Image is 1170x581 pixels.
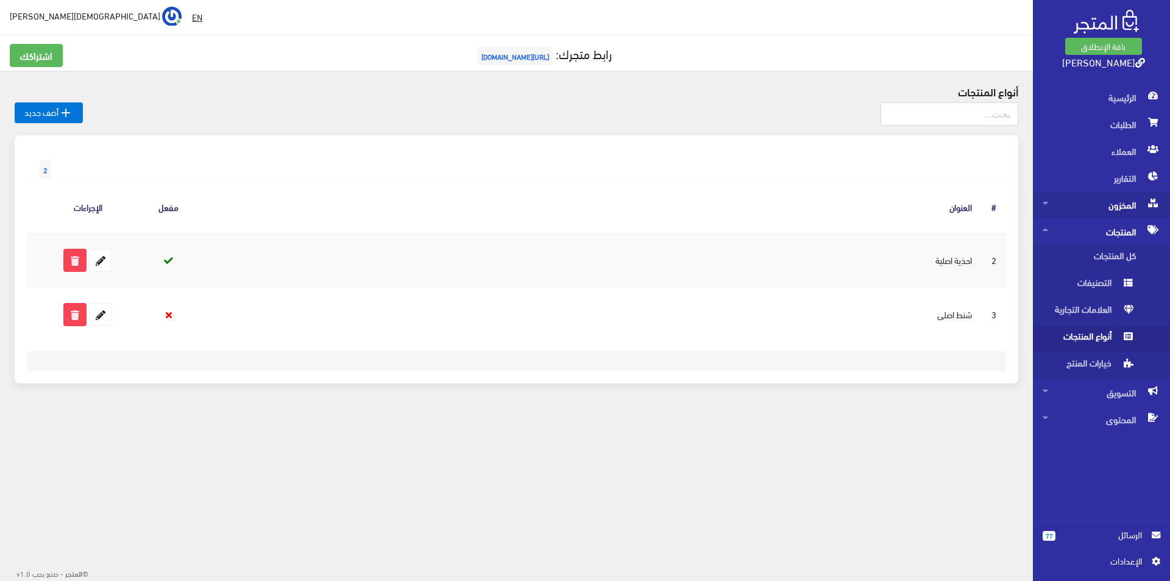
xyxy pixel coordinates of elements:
[1065,38,1142,55] a: باقة الإنطلاق
[1033,406,1170,433] a: المحتوى
[187,6,207,28] a: EN
[1033,299,1170,326] a: العلامات التجارية
[10,44,63,67] a: اشتراكك
[475,42,612,65] a: رابط متجرك:[URL][DOMAIN_NAME]
[1043,352,1135,379] span: خيارات المنتج
[1043,272,1135,299] span: التصنيفات
[58,105,73,120] i: 
[188,288,982,342] td: شنط اصلى
[1043,531,1055,541] span: 77
[1043,138,1160,165] span: العملاء
[149,182,188,233] th: مفعل
[1033,84,1170,111] a: الرئيسية
[1033,111,1170,138] a: الطلبات
[881,102,1018,126] input: بحث...
[1043,554,1160,574] a: اﻹعدادات
[1033,326,1170,352] a: أنواع المنتجات
[27,182,149,233] th: الإجراءات
[982,233,1006,288] td: 2
[1033,138,1170,165] a: العملاء
[1062,53,1145,71] a: [PERSON_NAME]
[1043,111,1160,138] span: الطلبات
[1033,245,1170,272] a: كل المنتجات
[15,85,1018,98] h4: أنواع المنتجات
[16,566,63,580] span: - صنع بحب v1.0
[1065,528,1142,541] span: الرسائل
[10,6,182,26] a: ... [DEMOGRAPHIC_DATA][PERSON_NAME]
[1043,84,1160,111] span: الرئيسية
[192,9,202,24] u: EN
[1043,406,1160,433] span: المحتوى
[188,233,982,288] td: احذية اصلية
[40,160,51,179] span: 2
[1043,191,1160,218] span: المخزون
[1043,165,1160,191] span: التقارير
[478,47,553,65] span: [URL][DOMAIN_NAME]
[1033,352,1170,379] a: خيارات المنتج
[1052,554,1141,568] span: اﻹعدادات
[1033,218,1170,245] a: المنتجات
[162,7,182,26] img: ...
[1033,191,1170,218] a: المخزون
[188,182,982,233] th: العنوان
[1074,10,1139,34] img: .
[982,182,1006,233] th: #
[1043,299,1135,326] span: العلامات التجارية
[10,8,160,23] span: [DEMOGRAPHIC_DATA][PERSON_NAME]
[1043,218,1160,245] span: المنتجات
[1033,165,1170,191] a: التقارير
[1043,379,1160,406] span: التسويق
[1033,272,1170,299] a: التصنيفات
[15,497,61,544] iframe: Drift Widget Chat Controller
[1043,326,1135,352] span: أنواع المنتجات
[5,565,88,581] div: ©
[15,102,83,123] a: أضف جديد
[982,288,1006,342] td: 3
[1043,528,1160,554] a: 77 الرسائل
[65,568,82,579] strong: المتجر
[1043,245,1135,272] span: كل المنتجات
